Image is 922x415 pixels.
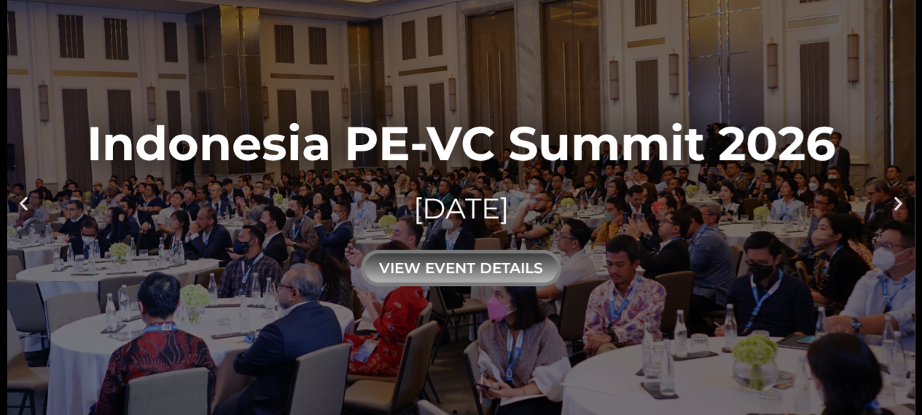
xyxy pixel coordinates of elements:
[15,194,33,212] div: Previous slide
[466,410,470,414] span: Go to slide 2
[87,189,835,229] div: [DATE]
[361,250,561,286] div: view event details
[87,119,835,167] div: Indonesia PE-VC Summit 2026
[453,410,457,414] span: Go to slide 1
[889,194,907,212] div: Next slide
